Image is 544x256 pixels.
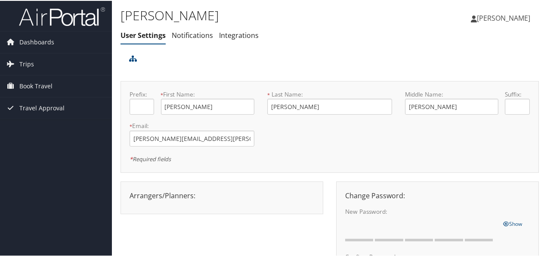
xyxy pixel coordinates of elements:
label: Suffix: [505,89,529,98]
span: Show [504,219,522,227]
label: Middle Name: [405,89,498,98]
span: [PERSON_NAME] [477,12,530,22]
span: Book Travel [19,75,53,96]
a: User Settings [121,30,166,39]
div: Arrangers/Planners: [123,190,321,200]
a: Notifications [172,30,213,39]
span: Travel Approval [19,97,65,118]
span: Dashboards [19,31,54,52]
label: Last Name: [267,89,392,98]
label: Prefix: [130,89,154,98]
label: First Name: [161,89,254,98]
a: Show [504,218,522,227]
label: New Password: [345,206,497,215]
a: Integrations [219,30,259,39]
a: [PERSON_NAME] [471,4,539,30]
h1: [PERSON_NAME] [121,6,399,24]
img: airportal-logo.png [19,6,105,26]
label: Email: [130,121,254,129]
em: Required fields [130,154,171,162]
span: Trips [19,53,34,74]
div: Change Password: [339,190,536,200]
